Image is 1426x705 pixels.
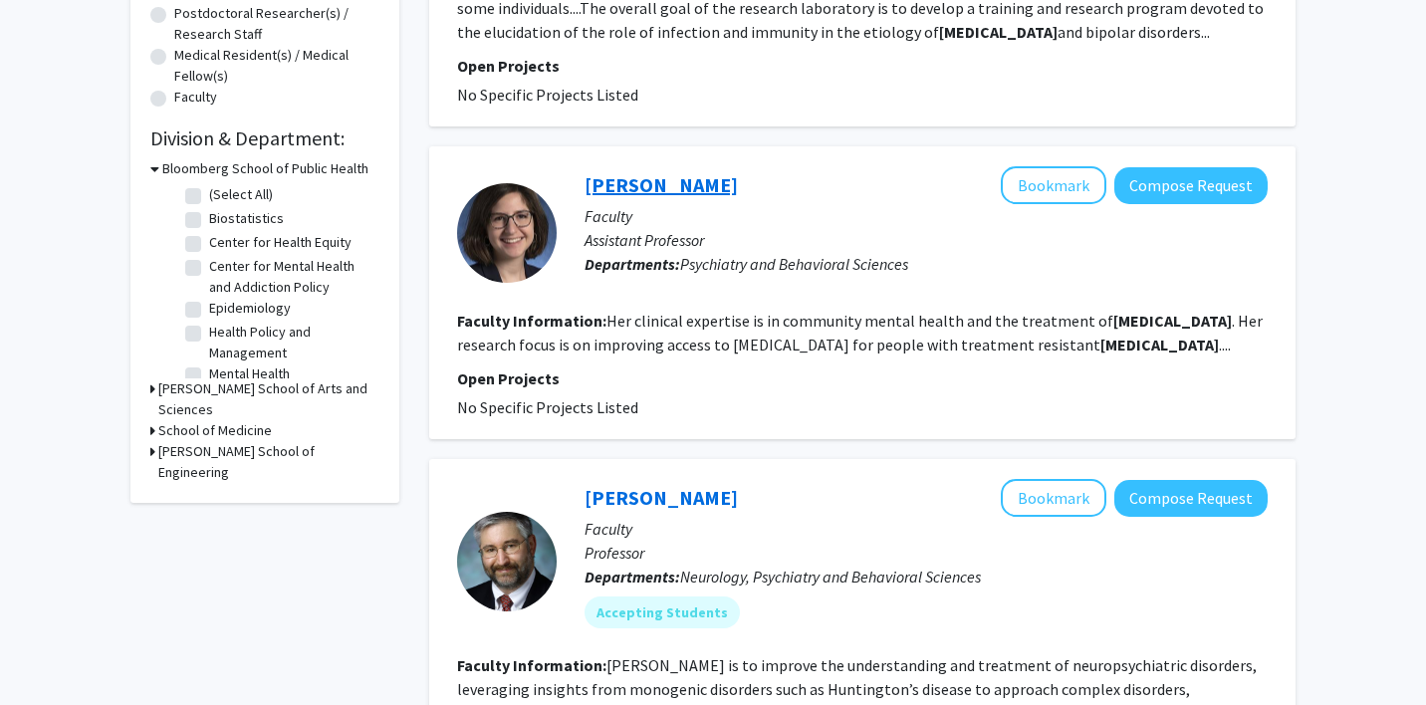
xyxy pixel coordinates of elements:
h3: [PERSON_NAME] School of Arts and Sciences [158,378,379,420]
label: Center for Mental Health and Addiction Policy [209,256,374,298]
button: Compose Request to Allison Brandt [1114,167,1268,204]
label: Medical Resident(s) / Medical Fellow(s) [174,45,379,87]
fg-read-more: Her clinical expertise is in community mental health and the treatment of . Her research focus is... [457,311,1263,354]
b: Faculty Information: [457,311,606,331]
p: Open Projects [457,366,1268,390]
label: Epidemiology [209,298,291,319]
p: Assistant Professor [585,228,1268,252]
b: Departments: [585,254,680,274]
a: [PERSON_NAME] [585,485,738,510]
label: Health Policy and Management [209,322,374,363]
label: Biostatistics [209,208,284,229]
span: No Specific Projects Listed [457,85,638,105]
mat-chip: Accepting Students [585,596,740,628]
b: Departments: [585,567,680,587]
label: (Select All) [209,184,273,205]
b: [MEDICAL_DATA] [1100,335,1219,354]
button: Compose Request to Russell Margolis [1114,480,1268,517]
b: [MEDICAL_DATA] [939,22,1058,42]
label: Center for Health Equity [209,232,352,253]
label: Mental Health [209,363,290,384]
h3: Bloomberg School of Public Health [162,158,368,179]
p: Faculty [585,517,1268,541]
h3: School of Medicine [158,420,272,441]
h2: Division & Department: [150,126,379,150]
b: Faculty Information: [457,655,606,675]
button: Add Russell Margolis to Bookmarks [1001,479,1106,517]
p: Open Projects [457,54,1268,78]
b: [MEDICAL_DATA] [1113,311,1232,331]
p: Faculty [585,204,1268,228]
h3: [PERSON_NAME] School of Engineering [158,441,379,483]
span: Neurology, Psychiatry and Behavioral Sciences [680,567,981,587]
iframe: Chat [15,615,85,690]
span: No Specific Projects Listed [457,397,638,417]
span: Psychiatry and Behavioral Sciences [680,254,908,274]
label: Faculty [174,87,217,108]
p: Professor [585,541,1268,565]
a: [PERSON_NAME] [585,172,738,197]
label: Postdoctoral Researcher(s) / Research Staff [174,3,379,45]
button: Add Allison Brandt to Bookmarks [1001,166,1106,204]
